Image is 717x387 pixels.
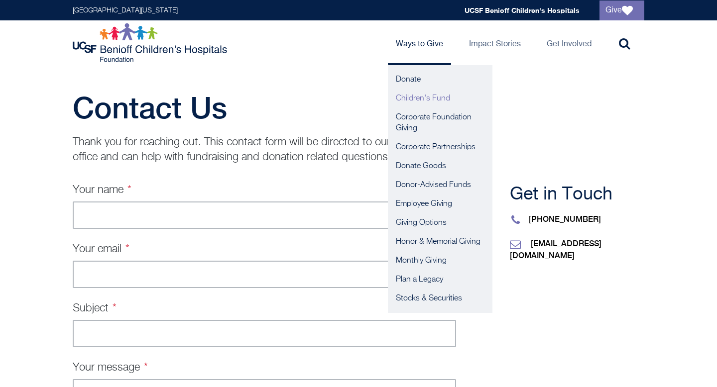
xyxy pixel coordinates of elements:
[73,185,131,195] label: Your name
[388,232,492,251] a: Honor & Memorial Giving
[510,185,644,204] h2: Get in Touch
[461,20,529,65] a: Impact Stories
[510,213,644,225] p: [PHONE_NUMBER]
[73,7,178,14] a: [GEOGRAPHIC_DATA][US_STATE]
[73,244,129,255] label: Your email
[388,213,492,232] a: Giving Options
[388,270,492,289] a: Plan a Legacy
[599,0,644,20] a: Give
[73,135,456,165] p: Thank you for reaching out. This contact form will be directed to our Foundation office and can h...
[73,362,148,373] label: Your message
[388,176,492,194] a: Donor-Advised Funds
[388,138,492,157] a: Corporate Partnerships
[388,108,492,138] a: Corporate Foundation Giving
[388,289,492,308] a: Stocks & Securities
[388,70,492,89] a: Donate
[388,89,492,108] a: Children's Fund
[73,90,227,125] span: Contact Us
[73,303,117,314] label: Subject
[73,23,230,63] img: Logo for UCSF Benioff Children's Hospitals Foundation
[388,251,492,270] a: Monthly Giving
[388,157,492,176] a: Donate Goods
[539,20,599,65] a: Get Involved
[510,239,601,260] a: [EMAIL_ADDRESS][DOMAIN_NAME]
[465,6,580,14] a: UCSF Benioff Children's Hospitals
[388,20,451,65] a: Ways to Give
[388,194,492,213] a: Employee Giving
